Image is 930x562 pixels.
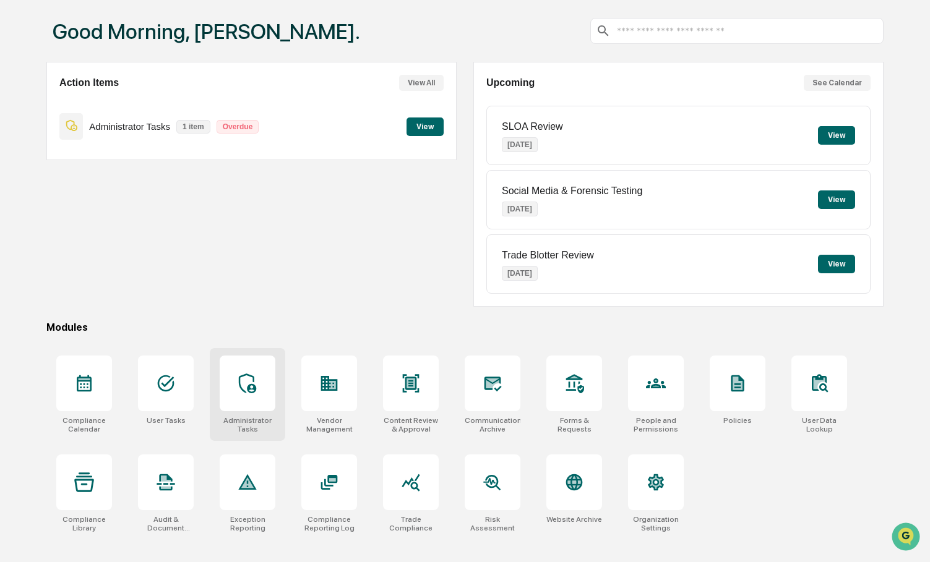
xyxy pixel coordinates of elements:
div: Organization Settings [628,515,684,532]
div: People and Permissions [628,416,684,433]
div: We're available if you need us! [42,107,157,117]
a: 🔎Data Lookup [7,174,83,197]
button: View All [399,75,444,91]
button: See Calendar [804,75,871,91]
div: 🗄️ [90,157,100,167]
button: View [818,126,855,145]
h2: Upcoming [486,77,535,88]
p: [DATE] [502,137,538,152]
div: Administrator Tasks [220,416,275,433]
p: SLOA Review [502,121,563,132]
div: Policies [723,416,752,425]
span: Data Lookup [25,179,78,192]
div: Compliance Reporting Log [301,515,357,532]
iframe: Open customer support [890,521,924,555]
div: 🔎 [12,181,22,190]
span: Preclearance [25,156,80,168]
div: Trade Compliance [383,515,439,532]
div: Forms & Requests [546,416,602,433]
p: Administrator Tasks [89,121,170,132]
h1: Good Morning, [PERSON_NAME]. [53,19,360,44]
div: 🖐️ [12,157,22,167]
div: Content Review & Approval [383,416,439,433]
p: Trade Blotter Review [502,250,594,261]
div: Vendor Management [301,416,357,433]
p: 1 item [176,120,210,134]
p: How can we help? [12,26,225,46]
img: 1746055101610-c473b297-6a78-478c-a979-82029cc54cd1 [12,95,35,117]
a: Powered byPylon [87,209,150,219]
span: Pylon [123,210,150,219]
div: User Tasks [147,416,186,425]
div: Compliance Calendar [56,416,112,433]
button: View [818,255,855,273]
div: Exception Reporting [220,515,275,532]
span: Attestations [102,156,153,168]
div: Website Archive [546,515,602,524]
div: Risk Assessment [465,515,520,532]
a: 🗄️Attestations [85,151,158,173]
div: Audit & Document Logs [138,515,194,532]
a: 🖐️Preclearance [7,151,85,173]
button: View [407,117,444,136]
p: Overdue [217,120,259,134]
div: Modules [46,321,884,333]
p: [DATE] [502,266,538,281]
div: User Data Lookup [791,416,847,433]
button: View [818,190,855,209]
h2: Action Items [59,77,119,88]
div: Compliance Library [56,515,112,532]
input: Clear [32,56,204,69]
button: Start new chat [210,98,225,113]
p: [DATE] [502,202,538,216]
p: Social Media & Forensic Testing [502,185,642,197]
a: View [407,120,444,132]
div: Start new chat [42,95,203,107]
div: Communications Archive [465,416,520,433]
